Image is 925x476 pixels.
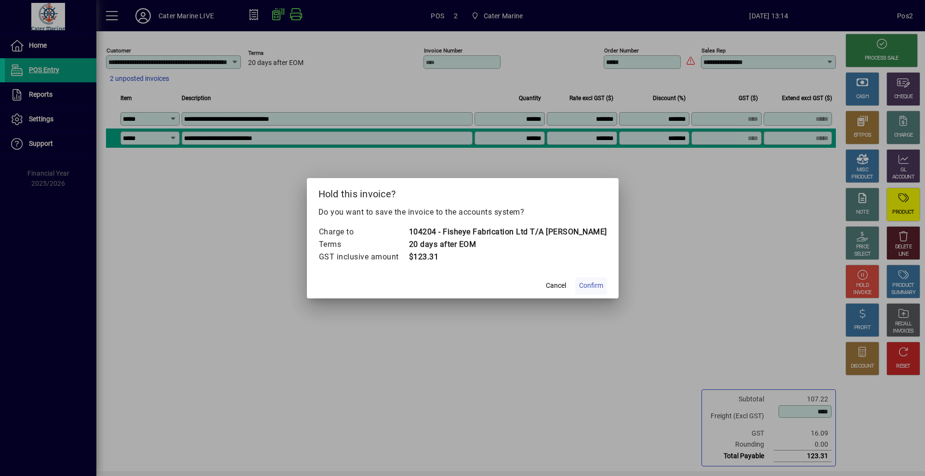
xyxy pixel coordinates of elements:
h2: Hold this invoice? [307,178,619,206]
button: Cancel [541,277,571,295]
button: Confirm [575,277,607,295]
td: 20 days after EOM [409,238,607,251]
span: Confirm [579,281,603,291]
td: Charge to [318,226,409,238]
td: $123.31 [409,251,607,263]
td: GST inclusive amount [318,251,409,263]
td: 104204 - Fisheye Fabrication Ltd T/A [PERSON_NAME] [409,226,607,238]
td: Terms [318,238,409,251]
span: Cancel [546,281,566,291]
p: Do you want to save the invoice to the accounts system? [318,206,607,218]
